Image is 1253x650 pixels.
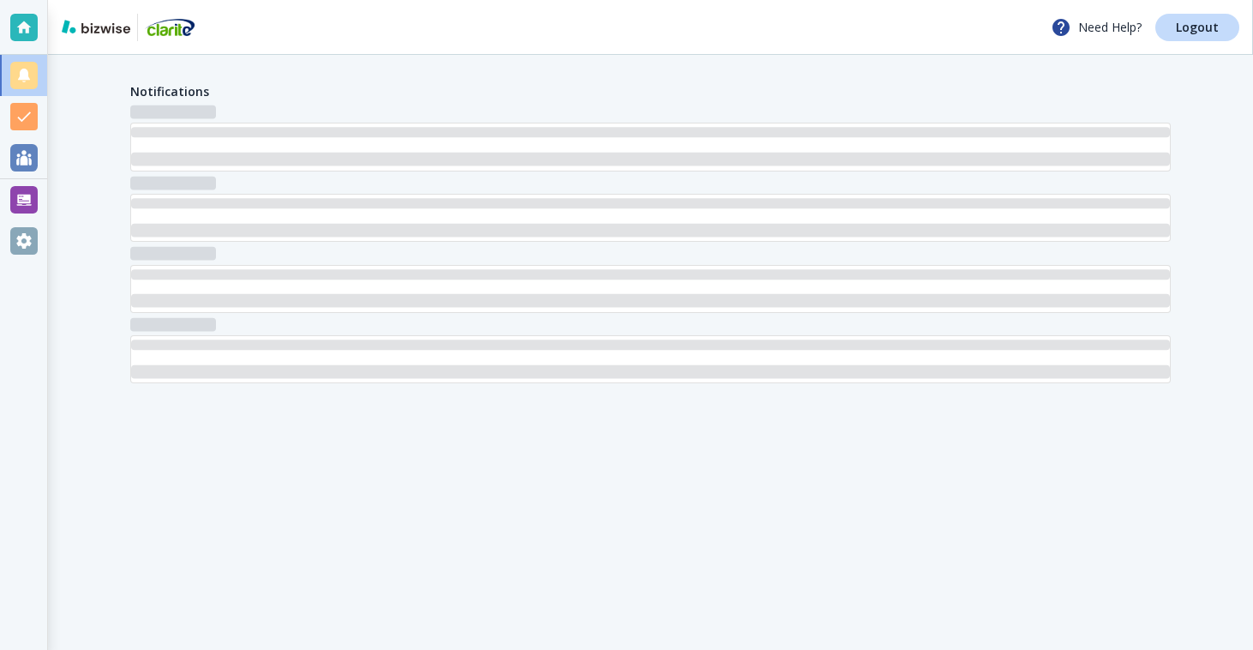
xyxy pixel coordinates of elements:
[62,20,130,33] img: bizwise
[130,82,209,100] h4: Notifications
[1051,17,1142,38] p: Need Help?
[145,14,195,41] img: Clarite Consulting LLC
[1176,21,1219,33] p: Logout
[1155,14,1239,41] a: Logout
